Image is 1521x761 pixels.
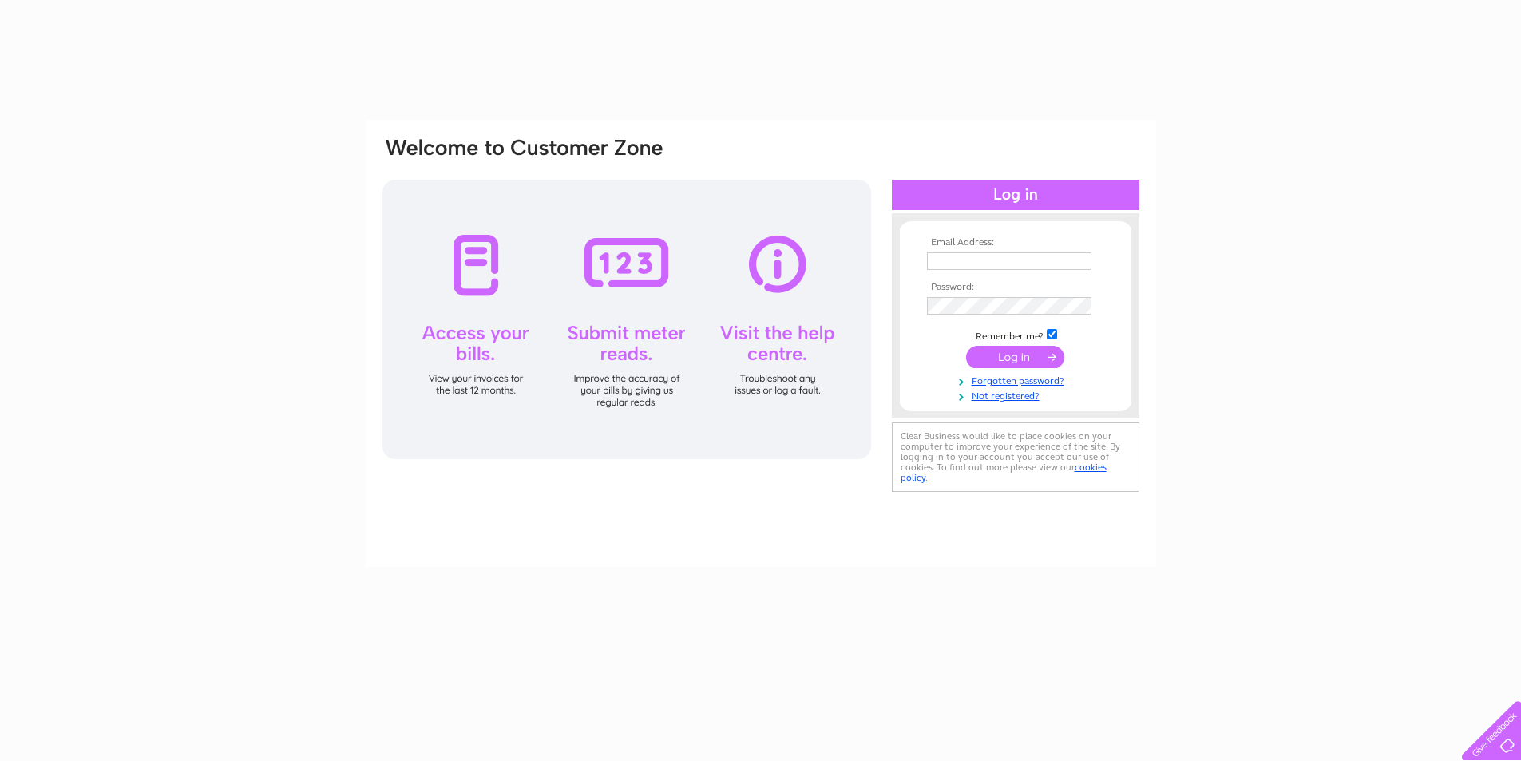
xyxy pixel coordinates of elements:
[923,282,1108,293] th: Password:
[892,422,1139,492] div: Clear Business would like to place cookies on your computer to improve your experience of the sit...
[923,237,1108,248] th: Email Address:
[901,462,1107,483] a: cookies policy
[966,346,1064,368] input: Submit
[927,387,1108,402] a: Not registered?
[927,372,1108,387] a: Forgotten password?
[923,327,1108,343] td: Remember me?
